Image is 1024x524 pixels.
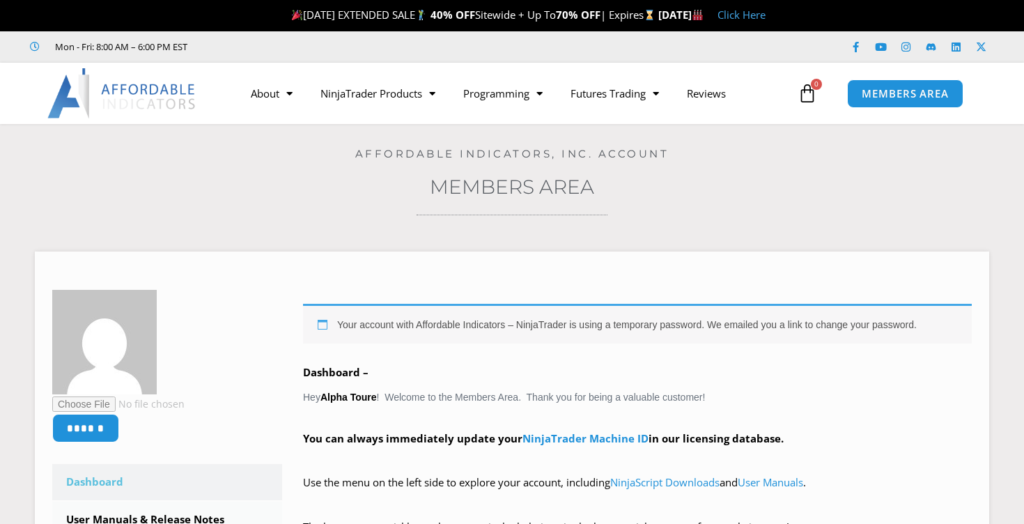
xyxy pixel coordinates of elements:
[777,73,838,114] a: 0
[658,8,704,22] strong: [DATE]
[237,77,794,109] nav: Menu
[303,431,784,445] strong: You can always immediately update your in our licensing database.
[303,304,972,344] div: Your account with Affordable Indicators – NinjaTrader is using a temporary password. We emailed y...
[811,79,822,90] span: 0
[292,10,302,20] img: 🎉
[303,473,972,512] p: Use the menu on the left side to explore your account, including and .
[288,8,658,22] span: [DATE] EXTENDED SALE Sitewide + Up To | Expires
[557,77,673,109] a: Futures Trading
[320,392,377,403] strong: Alpha Toure
[449,77,557,109] a: Programming
[717,8,766,22] a: Click Here
[430,175,594,199] a: Members Area
[847,79,963,108] a: MEMBERS AREA
[355,147,669,160] a: Affordable Indicators, Inc. Account
[610,475,720,489] a: NinjaScript Downloads
[207,40,416,54] iframe: Customer reviews powered by Trustpilot
[47,68,197,118] img: LogoAI | Affordable Indicators – NinjaTrader
[416,10,426,20] img: 🏌️‍♂️
[52,464,282,500] a: Dashboard
[862,88,949,99] span: MEMBERS AREA
[303,365,369,379] b: Dashboard –
[673,77,740,109] a: Reviews
[692,10,703,20] img: 🏭
[556,8,600,22] strong: 70% OFF
[237,77,307,109] a: About
[430,8,475,22] strong: 40% OFF
[644,10,655,20] img: ⌛
[52,38,187,55] span: Mon - Fri: 8:00 AM – 6:00 PM EST
[52,290,157,394] img: c451b617587b133c8cf1f27f577b880c2cd0be29148491ada77446101d519f33
[307,77,449,109] a: NinjaTrader Products
[522,431,649,445] a: NinjaTrader Machine ID
[738,475,803,489] a: User Manuals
